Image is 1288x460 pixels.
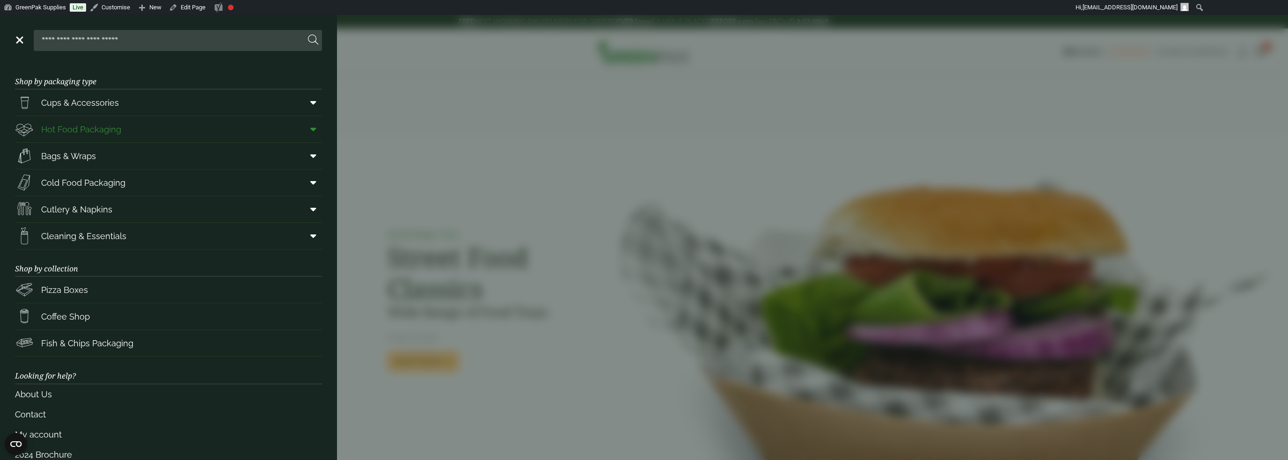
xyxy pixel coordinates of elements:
button: Open CMP widget [5,433,27,455]
a: Contact [15,404,322,424]
a: Cups & Accessories [15,89,322,116]
img: Cutlery.svg [15,200,34,219]
a: Pizza Boxes [15,277,322,303]
a: About Us [15,384,322,404]
a: Coffee Shop [15,303,322,329]
h3: Looking for help? [15,357,322,384]
span: Fish & Chips Packaging [41,337,133,350]
a: Cleaning & Essentials [15,223,322,249]
img: open-wipe.svg [15,226,34,245]
img: FishNchip_box.svg [15,334,34,352]
img: Deli_box.svg [15,120,34,139]
span: Hot Food Packaging [41,123,121,136]
span: Cleaning & Essentials [41,230,126,242]
a: My account [15,424,322,445]
a: Live [70,3,86,12]
a: Cold Food Packaging [15,169,322,196]
a: Bags & Wraps [15,143,322,169]
img: Sandwich_box.svg [15,173,34,192]
span: Pizza Boxes [41,284,88,296]
a: Hot Food Packaging [15,116,322,142]
img: PintNhalf_cup.svg [15,93,34,112]
span: Bags & Wraps [41,150,96,162]
span: [EMAIL_ADDRESS][DOMAIN_NAME] [1083,4,1178,11]
h3: Shop by collection [15,249,322,277]
img: HotDrink_paperCup.svg [15,307,34,326]
h3: Shop by packaging type [15,62,322,89]
img: Paper_carriers.svg [15,146,34,165]
span: Coffee Shop [41,310,90,323]
span: Cutlery & Napkins [41,203,112,216]
span: Cold Food Packaging [41,176,125,189]
a: Fish & Chips Packaging [15,330,322,356]
img: Pizza_boxes.svg [15,280,34,299]
div: Focus keyphrase not set [228,5,234,10]
a: Cutlery & Napkins [15,196,322,222]
span: Cups & Accessories [41,96,119,109]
